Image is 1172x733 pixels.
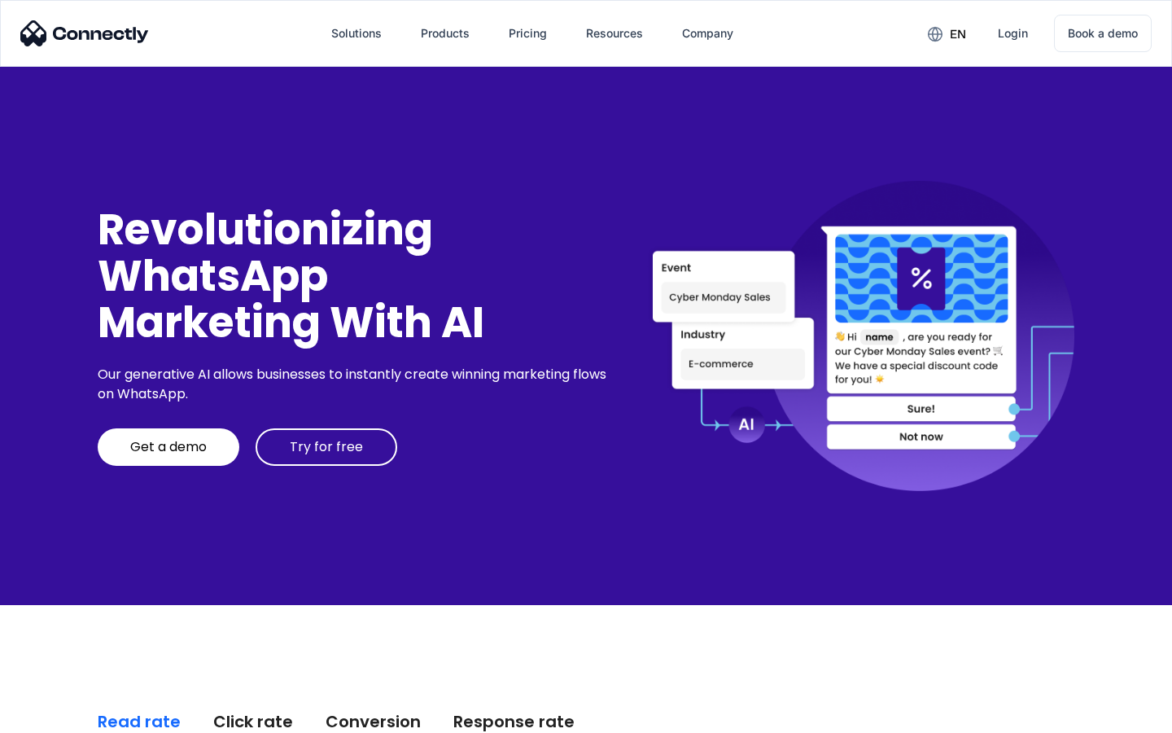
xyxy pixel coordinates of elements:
div: Login [998,22,1028,45]
div: Company [682,22,733,45]
div: Click rate [213,710,293,733]
div: Response rate [453,710,575,733]
div: Try for free [290,439,363,455]
div: Resources [586,22,643,45]
div: Solutions [331,22,382,45]
div: Pricing [509,22,547,45]
a: Pricing [496,14,560,53]
img: Connectly Logo [20,20,149,46]
a: Book a demo [1054,15,1152,52]
div: Products [421,22,470,45]
div: Conversion [326,710,421,733]
a: Try for free [256,428,397,466]
div: Our generative AI allows businesses to instantly create winning marketing flows on WhatsApp. [98,365,612,404]
div: Revolutionizing WhatsApp Marketing With AI [98,206,612,346]
div: en [950,23,966,46]
a: Login [985,14,1041,53]
div: Read rate [98,710,181,733]
a: Get a demo [98,428,239,466]
div: Get a demo [130,439,207,455]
